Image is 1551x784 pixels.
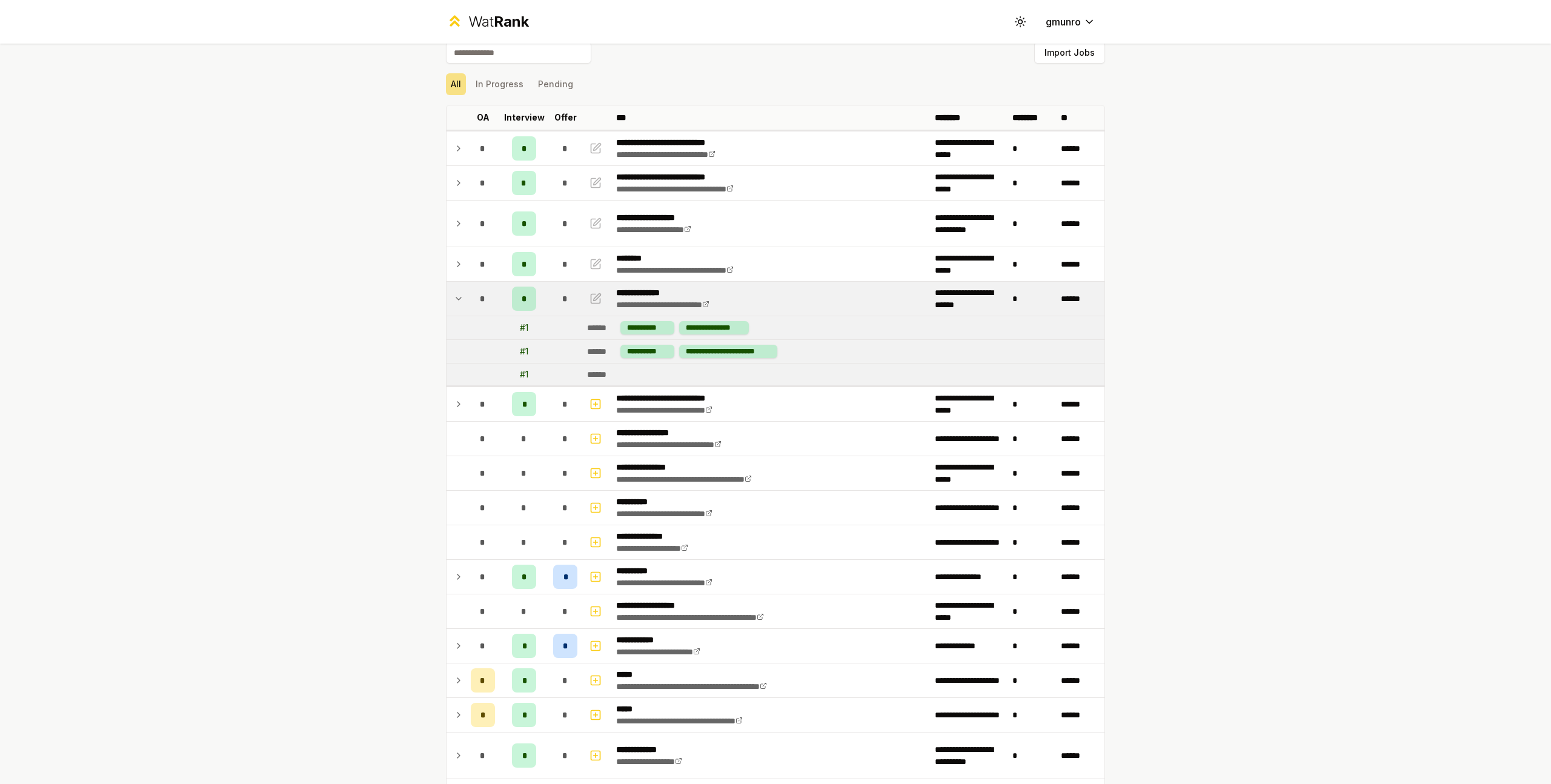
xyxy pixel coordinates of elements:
button: All [446,73,466,95]
span: gmunro [1046,15,1081,29]
button: Pending [533,73,578,95]
div: # 1 [520,345,528,357]
a: WatRank [446,12,529,32]
button: gmunro [1036,11,1105,33]
p: Offer [554,111,577,124]
div: # 1 [520,368,528,380]
p: Interview [504,111,545,124]
button: Import Jobs [1034,42,1105,64]
div: Wat [468,12,529,32]
span: Rank [494,13,529,30]
button: In Progress [471,73,528,95]
p: OA [477,111,490,124]
div: # 1 [520,322,528,334]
